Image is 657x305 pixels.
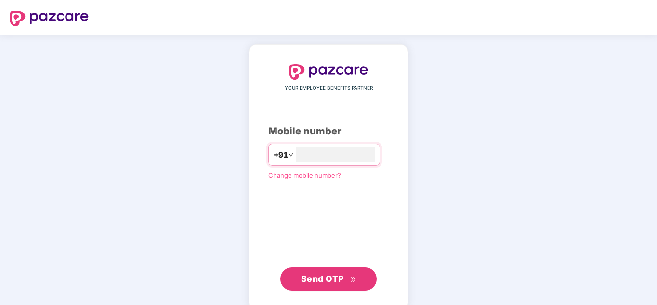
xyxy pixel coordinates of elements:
img: logo [289,64,368,80]
div: Mobile number [268,124,389,139]
img: logo [10,11,89,26]
span: YOUR EMPLOYEE BENEFITS PARTNER [285,84,373,92]
span: Send OTP [301,274,344,284]
a: Change mobile number? [268,172,341,179]
span: down [288,152,294,158]
span: +91 [274,149,288,161]
button: Send OTPdouble-right [280,267,377,291]
span: double-right [350,277,356,283]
